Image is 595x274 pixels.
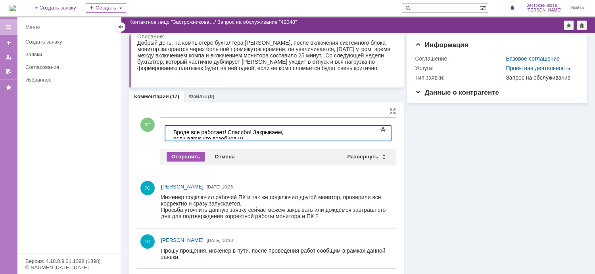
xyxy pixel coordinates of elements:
[217,19,297,25] div: Запрос на обслуживание "42048"
[415,89,499,96] span: Данные о контрагенте
[116,22,125,32] div: Скрыть меню
[134,93,169,99] a: Комментарии
[140,118,155,132] span: ЗЕ
[25,64,116,70] div: Согласования
[10,5,16,11] img: logo
[378,125,388,134] span: Показать панель инструментов
[129,19,215,25] a: Контактное лицо "Застрожникова…
[526,8,562,13] span: [PERSON_NAME]
[10,5,16,11] a: Перейти на домашнюю страницу
[506,74,576,81] div: Запрос на обслуживание
[25,23,40,32] div: Меню
[207,238,221,243] span: [DATE]
[2,51,15,63] a: Мои заявки
[137,33,395,40] div: Описание:
[222,185,233,189] span: 10:28
[25,77,107,83] div: Избранное
[161,184,203,190] span: [PERSON_NAME]
[161,236,203,244] a: [PERSON_NAME]
[2,36,15,49] a: Создать заявку
[207,185,221,189] span: [DATE]
[222,238,233,243] span: 10:10
[161,237,203,243] span: [PERSON_NAME]
[415,41,468,49] span: Информация
[506,55,560,62] a: Базовое соглашение
[564,21,574,30] div: Добавить в избранное
[2,65,15,78] a: Мои согласования
[22,48,119,61] a: Заявки
[129,19,217,25] div: /
[390,108,396,114] div: На всю страницу
[170,93,179,99] div: (17)
[3,3,116,16] div: Вроде все работает! Спасибо! Закрываем, если вдруг что возобновим.
[189,93,207,99] a: Файлы
[22,36,119,48] a: Создать заявку
[22,61,119,73] a: Согласования
[577,21,587,30] div: Сделать домашней страницей
[25,259,113,264] div: Версия: 4.18.0.9.31.1398 (1398)
[526,3,562,8] span: Застрожникова
[161,183,203,191] a: [PERSON_NAME]
[480,4,488,11] span: Расширенный поиск
[25,39,116,45] div: Создать заявку
[208,93,214,99] div: (0)
[415,55,504,62] div: Соглашение:
[25,265,113,270] div: © NAUMEN [DATE]-[DATE]
[415,65,504,71] div: Услуга:
[86,3,126,13] div: Создать
[415,74,504,81] div: Тип заявки:
[506,65,570,71] a: Проектная деятельность
[25,51,116,57] div: Заявки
